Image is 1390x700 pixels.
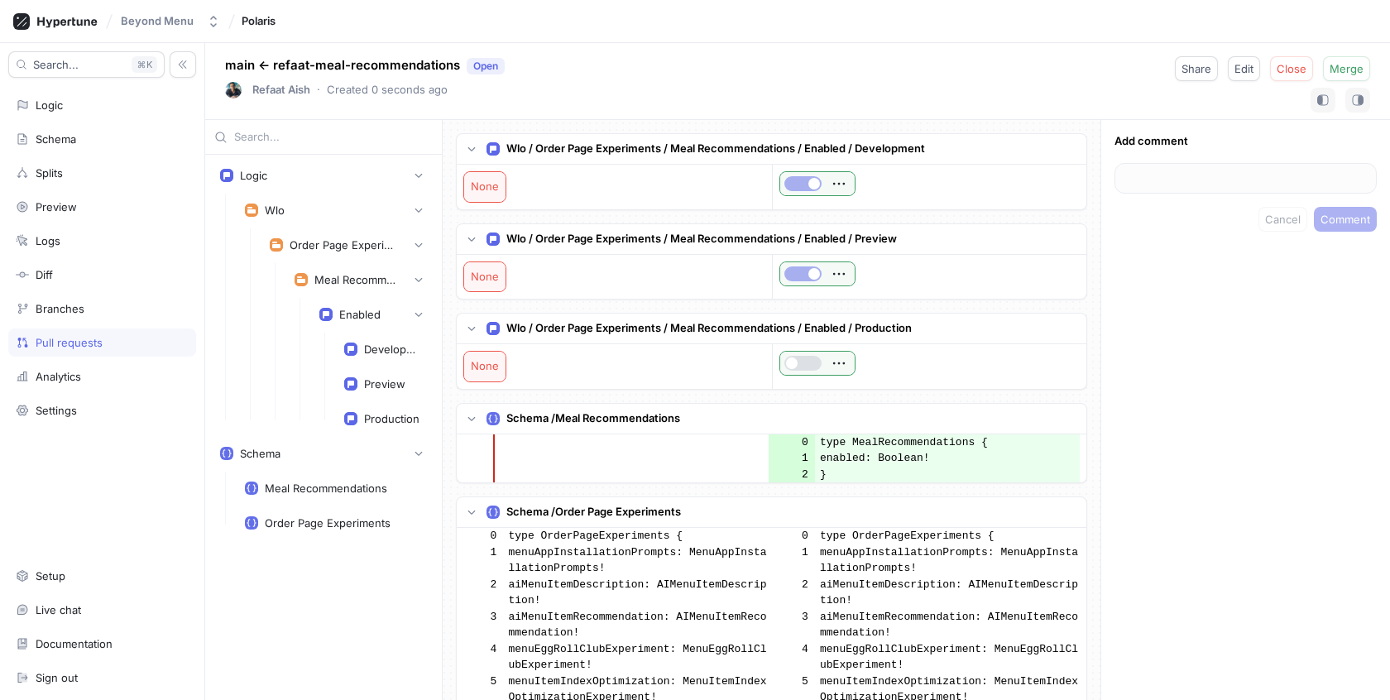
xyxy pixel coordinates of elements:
button: Beyond Menu [114,7,227,35]
td: aiMenuItemDescription: AIMenuItemDescription! [815,577,1081,609]
div: Order Page Experiments [290,238,397,252]
div: Open [473,59,498,74]
div: Logs [36,234,60,247]
span: Edit [1234,64,1253,74]
td: 2 [769,467,815,483]
td: menuAppInstallationPrompts: MenuAppInstallationPrompts! [815,544,1081,577]
td: type OrderPageExperiments { [815,528,1081,544]
td: type OrderPageExperiments { [503,528,769,544]
div: Pull requests [36,336,103,349]
td: aiMenuItemDescription: AIMenuItemDescription! [503,577,769,609]
div: Production [364,412,419,425]
td: menuEggRollClubExperiment: MenuEggRollClubExperiment! [503,641,769,674]
td: 0 [769,434,815,451]
div: Preview [36,200,77,213]
td: 3 [457,609,503,641]
div: Setup [36,569,65,583]
input: Search... [234,129,433,146]
div: Enabled [339,308,381,321]
div: Sign out [36,671,78,684]
button: Merge [1323,56,1370,81]
p: Schema / Order Page Experiments [506,504,681,520]
p: Created 0 seconds ago [327,82,448,98]
div: Beyond Menu [121,14,194,28]
div: Splits [36,166,63,180]
p: Refaat Aish [252,82,310,98]
span: Share [1181,64,1211,74]
td: 1 [457,544,503,577]
td: 2 [457,577,503,609]
div: Wlo [265,204,285,217]
td: 4 [457,641,503,674]
div: Schema [240,447,280,460]
td: 4 [769,641,815,674]
div: Documentation [36,637,113,650]
div: None [464,352,506,381]
img: User [225,82,242,98]
button: Share [1175,56,1218,81]
div: Meal Recommendations [265,482,387,495]
span: Polaris [242,15,276,26]
div: K [132,56,157,73]
button: Close [1270,56,1313,81]
div: Development [364,343,420,356]
span: Merge [1330,64,1364,74]
p: Wlo / Order Page Experiments / Meal Recommendations / Enabled / Preview [506,231,897,247]
p: Add comment [1114,133,1377,150]
span: Close [1277,64,1306,74]
span: Cancel [1265,214,1301,224]
div: Order Page Experiments [265,516,391,530]
td: } [815,467,1081,483]
p: Wlo / Order Page Experiments / Meal Recommendations / Enabled / Development [506,141,925,157]
td: enabled: Boolean! [815,450,1081,467]
div: Preview [364,377,405,391]
td: 2 [769,577,815,609]
td: menuAppInstallationPrompts: MenuAppInstallationPrompts! [503,544,769,577]
td: 1 [769,544,815,577]
div: Live chat [36,603,81,616]
div: Analytics [36,370,81,383]
td: 0 [769,528,815,544]
td: 3 [769,609,815,641]
div: Branches [36,302,84,315]
div: Meal Recommendations [314,273,397,286]
div: Settings [36,404,77,417]
td: 0 [457,528,503,544]
p: main ← refaat-meal-recommendations [225,56,505,75]
button: Cancel [1258,207,1307,232]
div: None [464,262,506,292]
p: ‧ [317,82,320,98]
span: Comment [1320,214,1370,224]
p: Wlo / Order Page Experiments / Meal Recommendations / Enabled / Production [506,320,912,337]
button: Edit [1228,56,1260,81]
div: Schema [36,132,76,146]
span: Search... [33,60,79,70]
td: aiMenuItemRecommendation: AIMenuItemRecommendation! [503,609,769,641]
div: Diff [36,268,53,281]
button: Search...K [8,51,165,78]
a: Documentation [8,630,196,658]
td: type MealRecommendations { [815,434,1081,451]
td: aiMenuItemRecommendation: AIMenuItemRecommendation! [815,609,1081,641]
div: None [464,172,506,202]
p: Schema / Meal Recommendations [506,410,680,427]
button: Comment [1314,207,1377,232]
div: Logic [36,98,63,112]
td: menuEggRollClubExperiment: MenuEggRollClubExperiment! [815,641,1081,674]
td: 1 [769,450,815,467]
div: Logic [240,169,267,182]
